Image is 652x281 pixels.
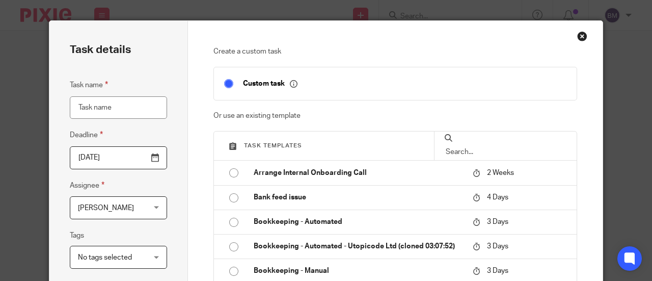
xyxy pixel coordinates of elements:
[254,217,463,227] p: Bookkeeping - Automated
[243,79,297,88] p: Custom task
[70,41,131,59] h2: Task details
[70,79,108,91] label: Task name
[254,168,463,178] p: Arrange Internal Onboarding Call
[70,129,103,141] label: Deadline
[577,31,587,41] div: Close this dialog window
[70,146,167,169] input: Pick a date
[487,169,514,176] span: 2 Weeks
[78,205,134,212] span: [PERSON_NAME]
[487,194,508,201] span: 4 Days
[487,243,508,250] span: 3 Days
[254,192,463,202] p: Bank feed issue
[70,96,167,119] input: Task name
[70,231,84,241] label: Tags
[213,111,578,121] p: Or use an existing template
[244,143,302,148] span: Task templates
[70,180,104,191] label: Assignee
[213,46,578,57] p: Create a custom task
[487,218,508,225] span: 3 Days
[254,266,463,276] p: Bookkeeping - Manual
[78,254,132,261] span: No tags selected
[254,241,463,251] p: Bookkeeping - Automated - Utopicode Ltd (cloned 03:07:52)
[445,146,566,158] input: Search...
[487,267,508,274] span: 3 Days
